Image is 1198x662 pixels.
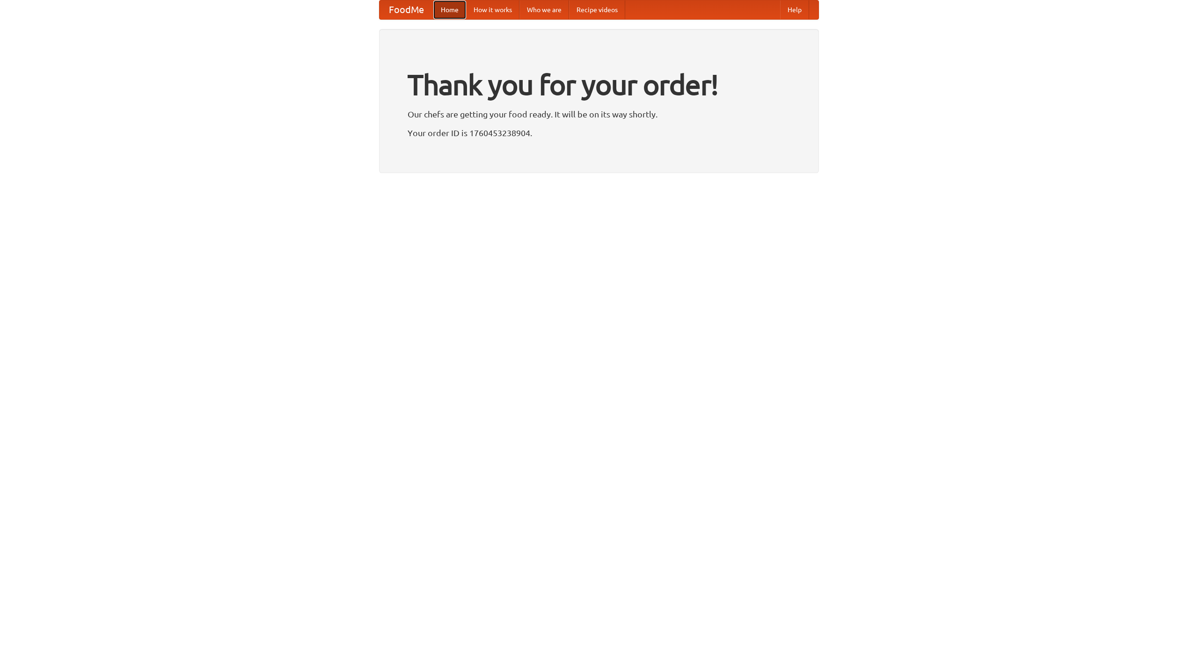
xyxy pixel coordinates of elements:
[569,0,625,19] a: Recipe videos
[433,0,466,19] a: Home
[466,0,519,19] a: How it works
[519,0,569,19] a: Who we are
[408,62,790,107] h1: Thank you for your order!
[408,107,790,121] p: Our chefs are getting your food ready. It will be on its way shortly.
[380,0,433,19] a: FoodMe
[780,0,809,19] a: Help
[408,126,790,140] p: Your order ID is 1760453238904.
